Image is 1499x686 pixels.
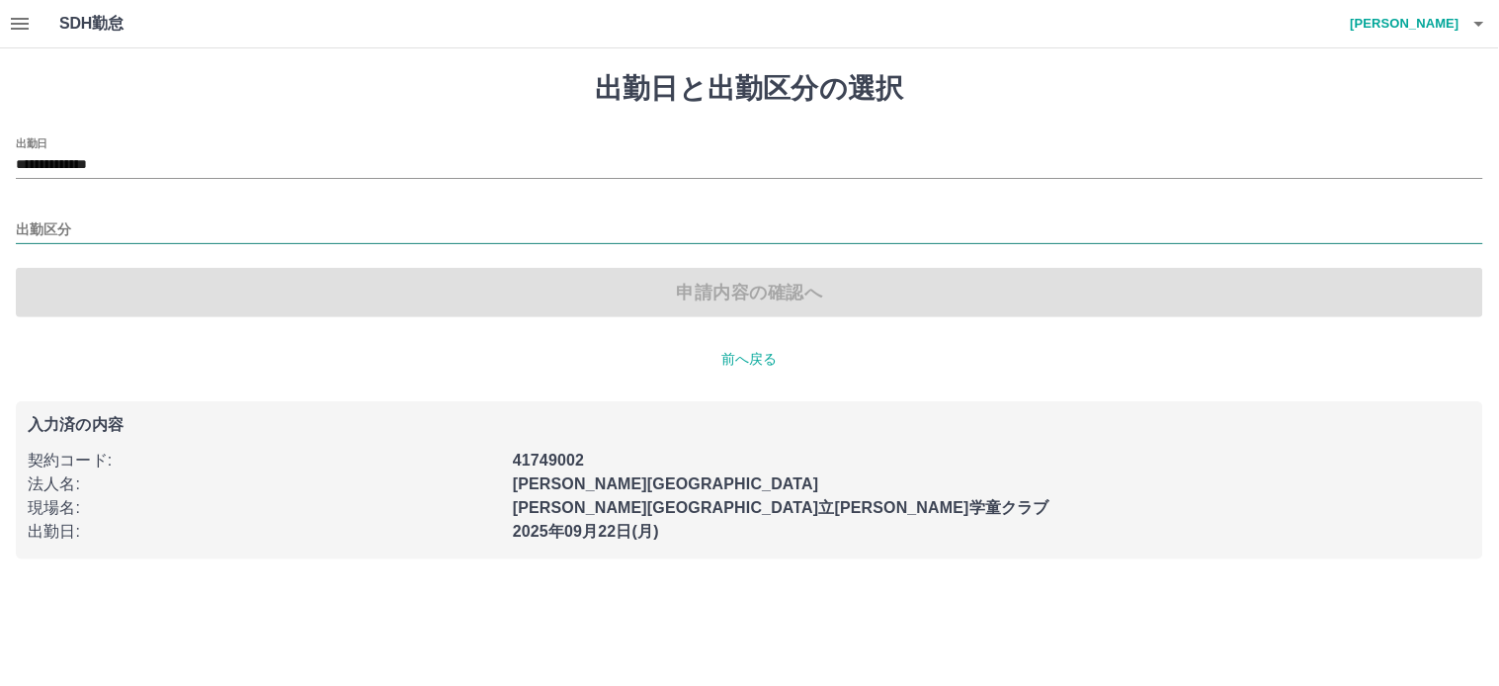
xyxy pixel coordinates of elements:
[513,452,584,469] b: 41749002
[28,417,1471,433] p: 入力済の内容
[28,496,501,520] p: 現場名 :
[28,449,501,472] p: 契約コード :
[28,520,501,544] p: 出勤日 :
[16,72,1483,106] h1: 出勤日と出勤区分の選択
[513,523,659,540] b: 2025年09月22日(月)
[513,475,819,492] b: [PERSON_NAME][GEOGRAPHIC_DATA]
[513,499,1049,516] b: [PERSON_NAME][GEOGRAPHIC_DATA]立[PERSON_NAME]学童クラブ
[16,349,1483,370] p: 前へ戻る
[16,135,47,150] label: 出勤日
[28,472,501,496] p: 法人名 :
